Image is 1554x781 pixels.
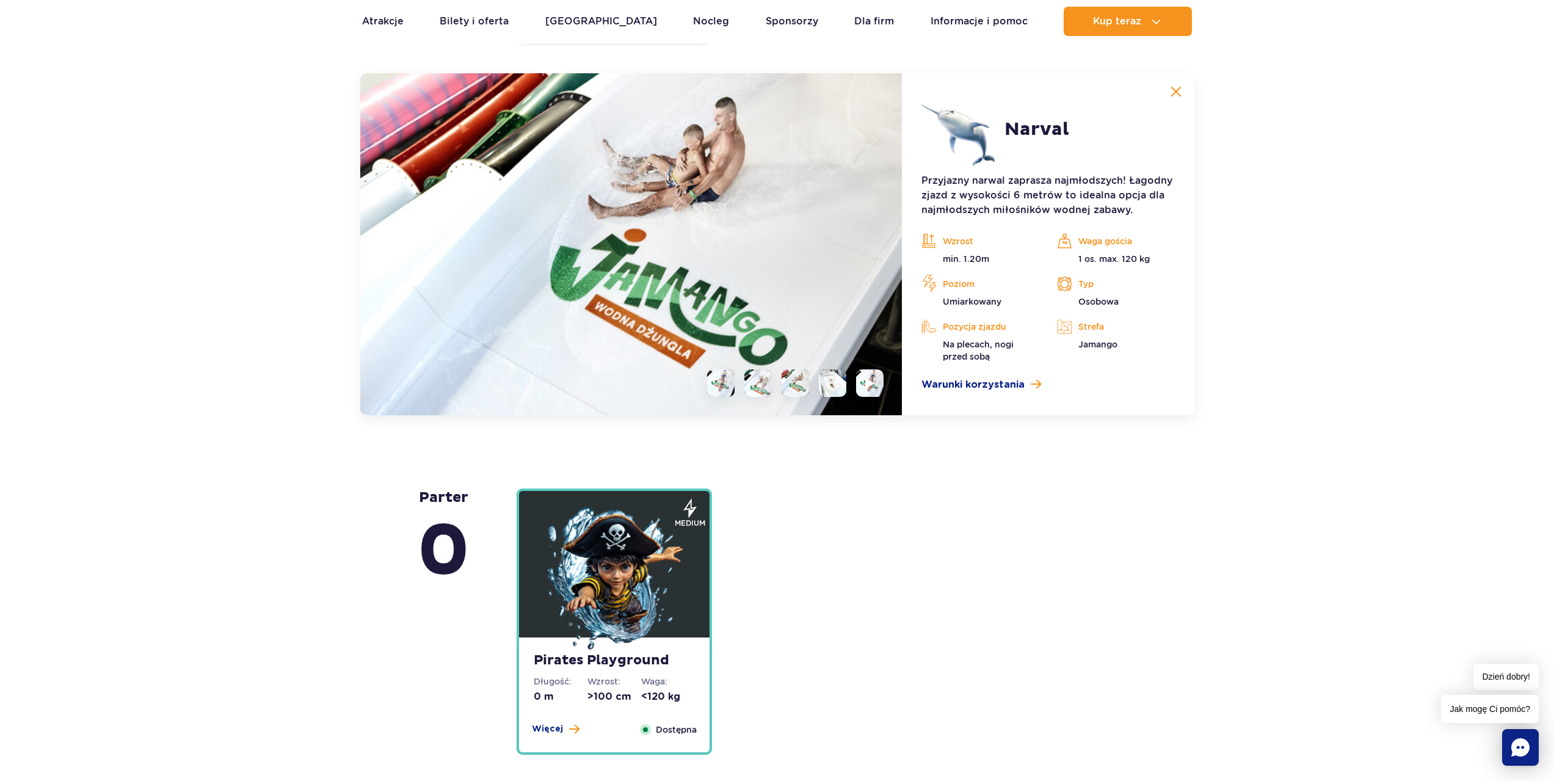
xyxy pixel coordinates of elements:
dt: Długość: [534,675,587,688]
span: Więcej [532,723,563,735]
p: Strefa [1057,318,1174,336]
a: Warunki korzystania [921,377,1174,392]
a: [GEOGRAPHIC_DATA] [545,7,657,36]
p: Umiarkowany [921,296,1039,308]
p: Osobowa [1057,296,1174,308]
p: Poziom [921,275,1039,293]
span: Warunki korzystania [921,377,1025,392]
p: Wzrost [921,232,1039,250]
span: Dostępna [656,723,697,736]
a: Bilety i oferta [440,7,509,36]
p: 1 os. max. 120 kg [1057,253,1174,265]
p: Przyjazny narwal zaprasza najmłodszych! Łagodny zjazd z wysokości 6 metrów to idealna opcja dla n... [921,173,1174,217]
img: 68496b3343aa7861054357.png [541,506,688,653]
dt: Waga: [641,675,695,688]
span: Dzień dobry! [1473,664,1539,690]
span: Kup teraz [1093,16,1141,27]
a: Dla firm [854,7,894,36]
p: Na plecach, nogi przed sobą [921,338,1039,363]
p: Pozycja zjazdu [921,318,1039,336]
a: Nocleg [693,7,729,36]
h2: Narval [1004,118,1069,140]
a: Atrakcje [362,7,404,36]
strong: Pirates Playground [534,652,695,669]
p: Jamango [1057,338,1174,351]
span: medium [675,518,705,529]
p: min. 1.20m [921,253,1039,265]
p: Waga gościa [1057,232,1174,250]
dt: Wzrost: [587,675,641,688]
dd: 0 m [534,690,587,703]
strong: Parter [418,489,470,597]
button: Kup teraz [1064,7,1192,36]
span: 0 [418,507,470,597]
a: Informacje i pomoc [931,7,1028,36]
a: Sponsorzy [766,7,818,36]
dd: >100 cm [587,690,641,703]
div: Chat [1502,729,1539,766]
dd: <120 kg [641,690,695,703]
span: Jak mogę Ci pomóc? [1441,695,1539,723]
button: Więcej [532,723,579,735]
p: Typ [1057,275,1174,293]
img: 683e9ee72ae01980619394.png [921,93,995,166]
